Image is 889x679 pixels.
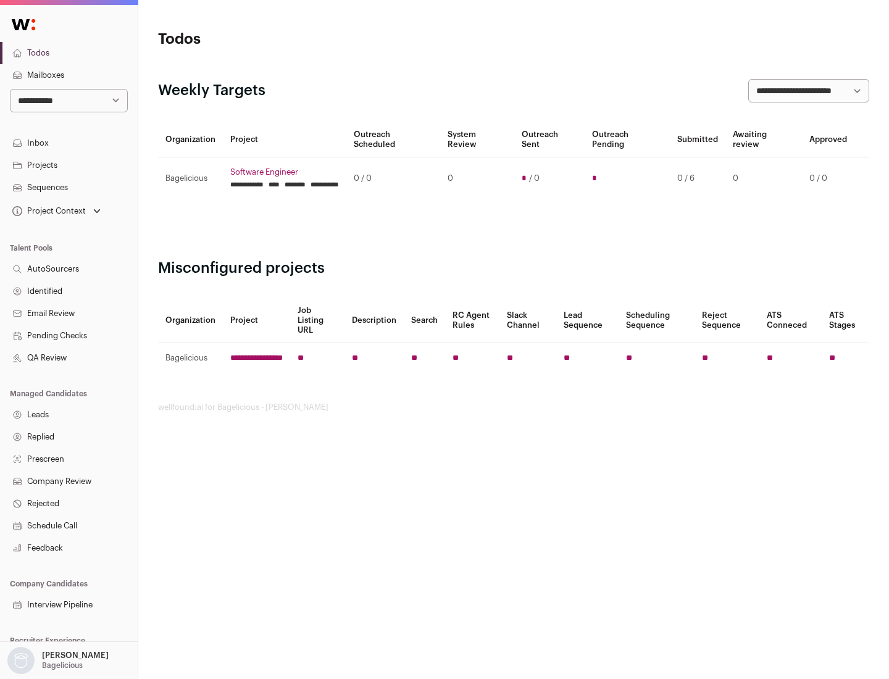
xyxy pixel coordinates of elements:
th: ATS Stages [822,298,869,343]
th: Outreach Pending [585,122,669,157]
p: [PERSON_NAME] [42,651,109,660]
a: Software Engineer [230,167,339,177]
img: nopic.png [7,647,35,674]
div: Project Context [10,206,86,216]
h2: Misconfigured projects [158,259,869,278]
span: / 0 [529,173,540,183]
th: Outreach Sent [514,122,585,157]
th: Reject Sequence [695,298,760,343]
th: Submitted [670,122,725,157]
button: Open dropdown [5,647,111,674]
th: Awaiting review [725,122,802,157]
td: 0 [440,157,514,200]
button: Open dropdown [10,202,103,220]
th: Slack Channel [499,298,556,343]
h2: Weekly Targets [158,81,265,101]
th: RC Agent Rules [445,298,499,343]
td: Bagelicious [158,157,223,200]
td: 0 / 0 [802,157,854,200]
th: Organization [158,298,223,343]
h1: Todos [158,30,395,49]
td: 0 [725,157,802,200]
th: Lead Sequence [556,298,619,343]
th: Job Listing URL [290,298,344,343]
th: Project [223,122,346,157]
th: Approved [802,122,854,157]
td: Bagelicious [158,343,223,373]
img: Wellfound [5,12,42,37]
th: Project [223,298,290,343]
td: 0 / 0 [346,157,440,200]
p: Bagelicious [42,660,83,670]
footer: wellfound:ai for Bagelicious - [PERSON_NAME] [158,402,869,412]
th: Search [404,298,445,343]
th: Description [344,298,404,343]
td: 0 / 6 [670,157,725,200]
th: Organization [158,122,223,157]
th: System Review [440,122,514,157]
th: Outreach Scheduled [346,122,440,157]
th: ATS Conneced [759,298,821,343]
th: Scheduling Sequence [619,298,695,343]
